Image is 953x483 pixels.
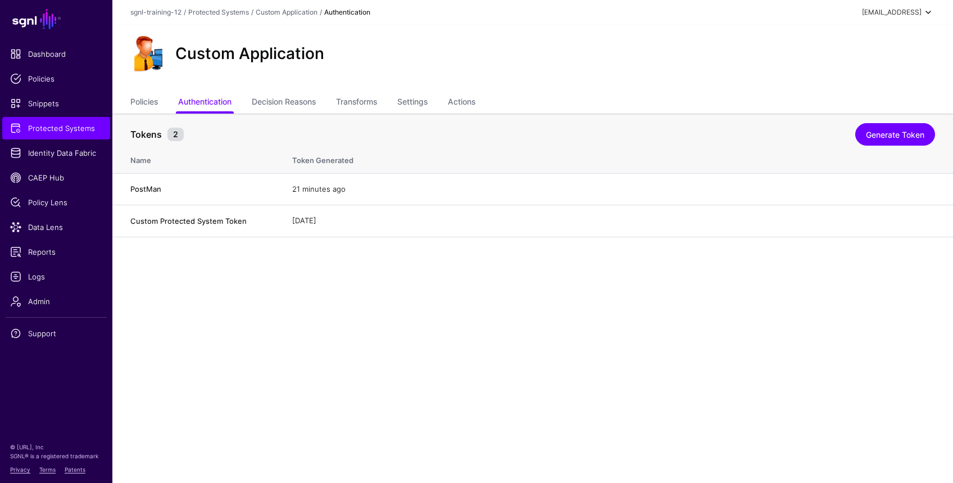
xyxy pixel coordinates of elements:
[65,466,85,473] a: Patents
[10,73,102,84] span: Policies
[10,222,102,233] span: Data Lens
[10,328,102,339] span: Support
[2,67,110,90] a: Policies
[2,216,110,238] a: Data Lens
[10,197,102,208] span: Policy Lens
[292,216,316,225] span: [DATE]
[10,296,102,307] span: Admin
[128,128,165,141] span: Tokens
[130,184,270,194] h4: PostMan
[167,128,184,141] small: 2
[2,43,110,65] a: Dashboard
[2,142,110,164] a: Identity Data Fabric
[10,98,102,109] span: Snippets
[2,117,110,139] a: Protected Systems
[10,452,102,461] p: SGNL® is a registered trademark
[181,7,188,17] div: /
[2,265,110,288] a: Logs
[10,48,102,60] span: Dashboard
[855,123,935,146] a: Generate Token
[2,191,110,214] a: Policy Lens
[130,216,270,226] h4: Custom Protected System Token
[10,443,102,452] p: © [URL], Inc
[10,147,102,159] span: Identity Data Fabric
[175,44,324,64] h2: Custom Application
[281,144,953,173] th: Token Generated
[256,8,317,16] a: Custom Application
[336,92,377,114] a: Transforms
[249,7,256,17] div: /
[252,92,316,114] a: Decision Reasons
[130,92,158,114] a: Policies
[10,246,102,258] span: Reports
[178,92,232,114] a: Authentication
[188,8,249,16] a: Protected Systems
[10,271,102,282] span: Logs
[2,241,110,263] a: Reports
[10,123,102,134] span: Protected Systems
[448,92,475,114] a: Actions
[2,92,110,115] a: Snippets
[39,466,56,473] a: Terms
[7,7,106,31] a: SGNL
[862,7,922,17] div: [EMAIL_ADDRESS]
[2,166,110,189] a: CAEP Hub
[324,8,370,16] strong: Authentication
[130,8,181,16] a: sgnl-training-12
[397,92,428,114] a: Settings
[10,466,30,473] a: Privacy
[2,290,110,313] a: Admin
[10,172,102,183] span: CAEP Hub
[130,36,166,72] img: svg+xml;base64,PHN2ZyB3aWR0aD0iOTgiIGhlaWdodD0iMTIyIiB2aWV3Qm94PSIwIDAgOTggMTIyIiBmaWxsPSJub25lIi...
[112,144,281,173] th: Name
[317,7,324,17] div: /
[292,184,346,193] span: 21 minutes ago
